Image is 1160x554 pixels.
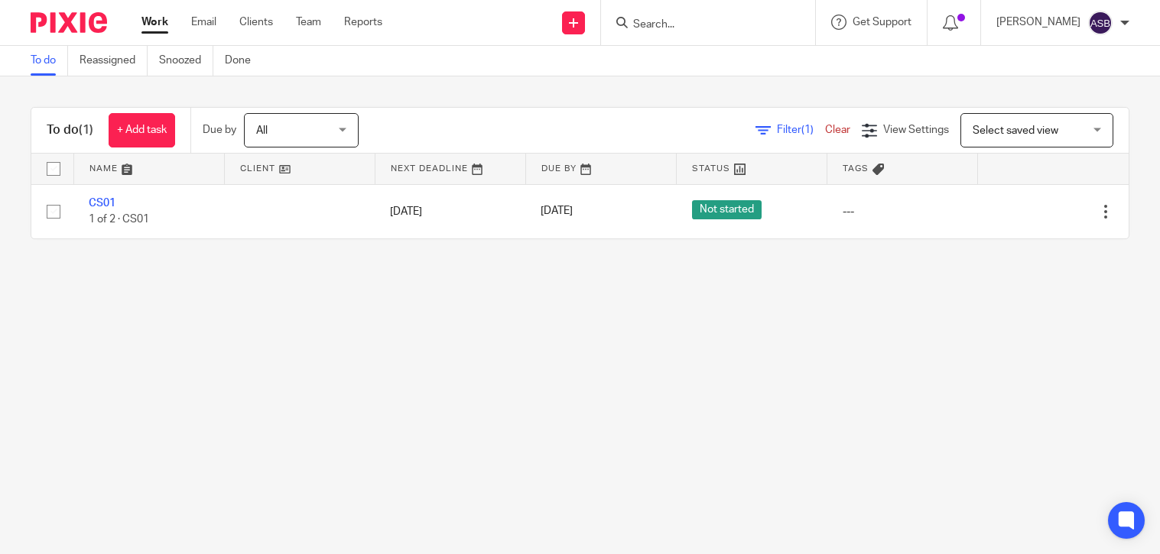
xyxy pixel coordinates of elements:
[883,125,949,135] span: View Settings
[89,198,115,209] a: CS01
[843,204,963,219] div: ---
[159,46,213,76] a: Snoozed
[973,125,1058,136] span: Select saved view
[632,18,769,32] input: Search
[80,46,148,76] a: Reassigned
[541,206,573,217] span: [DATE]
[344,15,382,30] a: Reports
[79,124,93,136] span: (1)
[203,122,236,138] p: Due by
[31,12,107,33] img: Pixie
[777,125,825,135] span: Filter
[225,46,262,76] a: Done
[89,214,149,225] span: 1 of 2 · CS01
[853,17,911,28] span: Get Support
[31,46,68,76] a: To do
[375,184,525,238] td: [DATE]
[109,113,175,147] a: + Add task
[191,15,216,30] a: Email
[692,200,762,219] span: Not started
[801,125,814,135] span: (1)
[825,125,850,135] a: Clear
[996,15,1080,30] p: [PERSON_NAME]
[256,125,268,136] span: All
[843,164,869,173] span: Tags
[239,15,273,30] a: Clients
[47,122,93,138] h1: To do
[141,15,168,30] a: Work
[296,15,321,30] a: Team
[1088,11,1113,35] img: svg%3E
